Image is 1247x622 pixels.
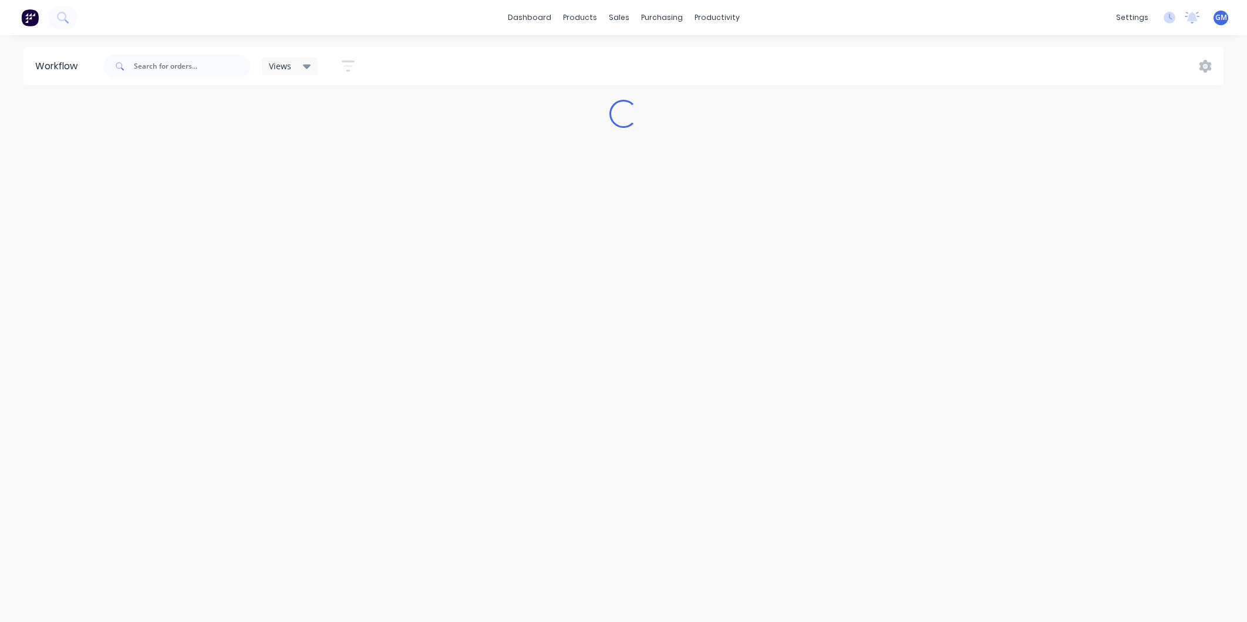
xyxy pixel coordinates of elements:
[689,9,746,26] div: productivity
[502,9,557,26] a: dashboard
[21,9,39,26] img: Factory
[1215,12,1227,23] span: GM
[134,55,250,78] input: Search for orders...
[635,9,689,26] div: purchasing
[1110,9,1154,26] div: settings
[603,9,635,26] div: sales
[269,60,291,72] span: Views
[557,9,603,26] div: products
[35,59,83,73] div: Workflow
